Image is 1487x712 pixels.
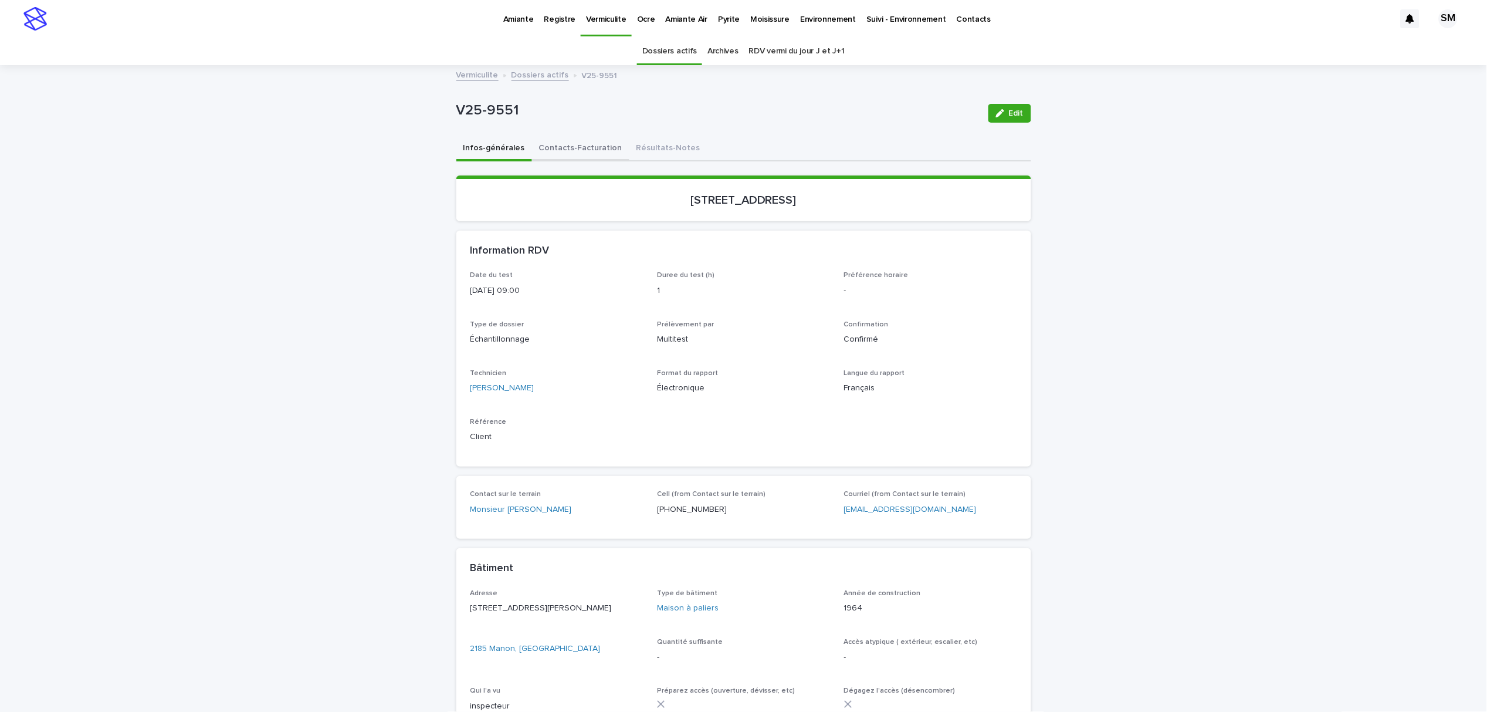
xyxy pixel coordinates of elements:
[470,431,643,443] p: Client
[657,370,718,377] span: Format du rapport
[470,687,501,694] span: Qui l'a vu
[657,272,714,279] span: Duree du test (h)
[844,382,1017,394] p: Français
[657,285,830,297] p: 1
[470,272,513,279] span: Date du test
[844,505,977,514] a: [EMAIL_ADDRESS][DOMAIN_NAME]
[749,38,845,65] a: RDV vermi du jour J et J+1
[470,382,534,394] a: [PERSON_NAME]
[657,590,717,597] span: Type de bâtiment
[470,643,601,655] a: 2185 Manon, [GEOGRAPHIC_DATA]
[844,639,978,646] span: Accès atypique ( extérieur, escalier, etc)
[844,652,1017,664] p: -
[470,285,643,297] p: [DATE] 09:00
[470,590,498,597] span: Adresse
[512,68,569,81] a: Dossiers actifs
[844,285,1017,297] p: -
[532,137,629,161] button: Contacts-Facturation
[456,68,499,81] a: Vermiculite
[657,382,830,394] p: Électronique
[470,321,524,328] span: Type de dossier
[844,370,905,377] span: Langue du rapport
[657,652,830,664] p: -
[844,687,956,694] span: Dégagez l'accès (désencombrer)
[470,562,514,575] h2: Bâtiment
[23,7,47,31] img: stacker-logo-s-only.png
[844,272,909,279] span: Préférence horaire
[657,687,795,694] span: Préparez accès (ouverture, dévisser, etc)
[456,137,532,161] button: Infos-générales
[844,602,1017,615] p: 1964
[844,491,966,498] span: Courriel (from Contact sur le terrain)
[657,639,723,646] span: Quantité suffisante
[582,68,618,81] p: V25-9551
[629,137,707,161] button: Résultats-Notes
[470,419,507,426] span: Référence
[470,602,643,615] p: [STREET_ADDRESS][PERSON_NAME]
[657,491,765,498] span: Cell (from Contact sur le terrain)
[657,321,714,328] span: Prélèvement par
[844,321,889,328] span: Confirmation
[988,104,1031,123] button: Edit
[470,370,507,377] span: Technicien
[657,333,830,346] p: Multitest
[844,333,1017,346] p: Confirmé
[470,504,572,516] a: Monsieur [PERSON_NAME]
[470,245,550,258] h2: Information RDV
[1439,9,1458,28] div: SM
[844,590,921,597] span: Année de construction
[1009,109,1024,117] span: Edit
[470,333,643,346] p: Échantillonnage
[657,504,830,516] p: [PHONE_NUMBER]
[470,491,541,498] span: Contact sur le terrain
[456,102,979,119] p: V25-9551
[657,602,719,615] a: Maison à paliers
[707,38,739,65] a: Archives
[642,38,697,65] a: Dossiers actifs
[470,193,1017,207] p: [STREET_ADDRESS]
